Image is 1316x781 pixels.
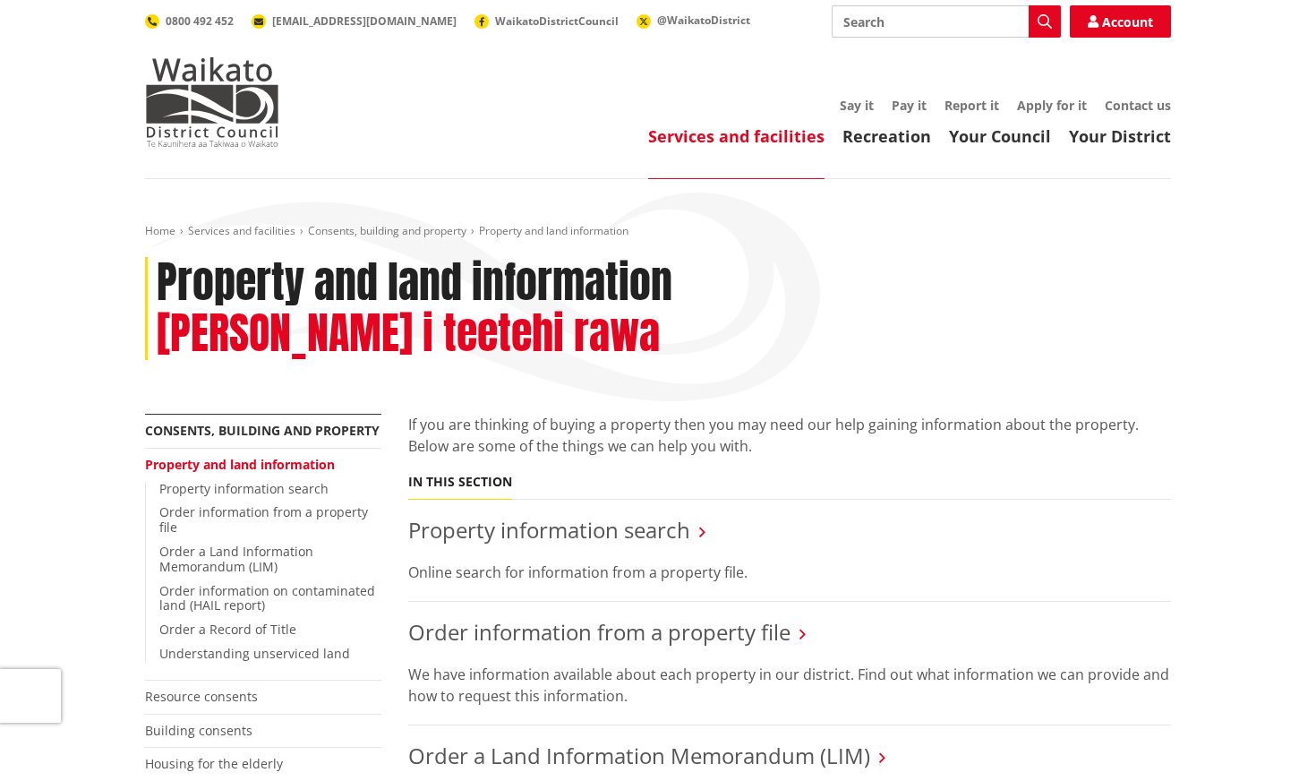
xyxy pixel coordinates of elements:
[949,125,1051,147] a: Your Council
[145,688,258,705] a: Resource consents
[166,13,234,29] span: 0800 492 452
[159,503,368,536] a: Order information from a property file
[272,13,457,29] span: [EMAIL_ADDRESS][DOMAIN_NAME]
[495,13,619,29] span: WaikatoDistrictCouncil
[408,562,1171,583] p: Online search for information from a property file.
[159,543,313,575] a: Order a Land Information Memorandum (LIM)
[145,224,1171,239] nav: breadcrumb
[944,97,999,114] a: Report it
[1069,125,1171,147] a: Your District
[1105,97,1171,114] a: Contact us
[252,13,457,29] a: [EMAIL_ADDRESS][DOMAIN_NAME]
[159,645,350,662] a: Understanding unserviced land
[408,515,690,545] a: Property information search
[648,125,825,147] a: Services and facilities
[479,223,628,238] span: Property and land information
[1070,5,1171,38] a: Account
[145,422,380,439] a: Consents, building and property
[145,755,283,772] a: Housing for the elderly
[637,13,750,28] a: @WaikatoDistrict
[832,5,1061,38] input: Search input
[145,13,234,29] a: 0800 492 452
[408,617,790,647] a: Order information from a property file
[408,414,1171,457] p: If you are thinking of buying a property then you may need our help gaining information about the...
[842,125,931,147] a: Recreation
[308,223,466,238] a: Consents, building and property
[159,480,329,497] a: Property information search
[145,223,175,238] a: Home
[145,456,335,473] a: Property and land information
[159,621,296,638] a: Order a Record of Title
[408,475,512,490] h5: In this section
[657,13,750,28] span: @WaikatoDistrict
[474,13,619,29] a: WaikatoDistrictCouncil
[188,223,295,238] a: Services and facilities
[145,57,279,147] img: Waikato District Council - Te Kaunihera aa Takiwaa o Waikato
[408,741,870,770] a: Order a Land Information Memorandum (LIM)
[157,257,672,309] h1: Property and land information
[408,664,1171,707] p: We have information available about each property in our district. Find out what information we c...
[157,308,660,360] h2: [PERSON_NAME] i teetehi rawa
[159,582,375,614] a: Order information on contaminated land (HAIL report)
[1017,97,1087,114] a: Apply for it
[145,722,252,739] a: Building consents
[892,97,927,114] a: Pay it
[840,97,874,114] a: Say it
